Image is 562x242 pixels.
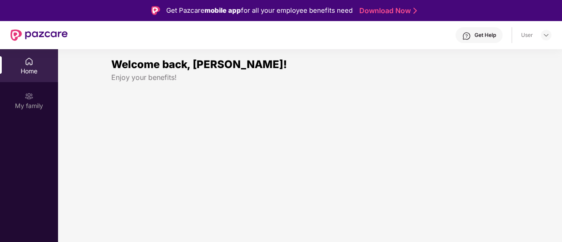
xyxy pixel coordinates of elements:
[11,29,68,41] img: New Pazcare Logo
[359,6,414,15] a: Download Now
[25,92,33,101] img: svg+xml;base64,PHN2ZyB3aWR0aD0iMjAiIGhlaWdodD0iMjAiIHZpZXdCb3g9IjAgMCAyMCAyMCIgZmlsbD0ibm9uZSIgeG...
[25,57,33,66] img: svg+xml;base64,PHN2ZyBpZD0iSG9tZSIgeG1sbnM9Imh0dHA6Ly93d3cudzMub3JnLzIwMDAvc3ZnIiB3aWR0aD0iMjAiIG...
[521,32,533,39] div: User
[462,32,471,40] img: svg+xml;base64,PHN2ZyBpZD0iSGVscC0zMngzMiIgeG1sbnM9Imh0dHA6Ly93d3cudzMub3JnLzIwMDAvc3ZnIiB3aWR0aD...
[166,5,353,16] div: Get Pazcare for all your employee benefits need
[204,6,241,14] strong: mobile app
[111,73,509,82] div: Enjoy your benefits!
[151,6,160,15] img: Logo
[111,58,287,71] span: Welcome back, [PERSON_NAME]!
[474,32,496,39] div: Get Help
[413,6,417,15] img: Stroke
[543,32,550,39] img: svg+xml;base64,PHN2ZyBpZD0iRHJvcGRvd24tMzJ4MzIiIHhtbG5zPSJodHRwOi8vd3d3LnczLm9yZy8yMDAwL3N2ZyIgd2...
